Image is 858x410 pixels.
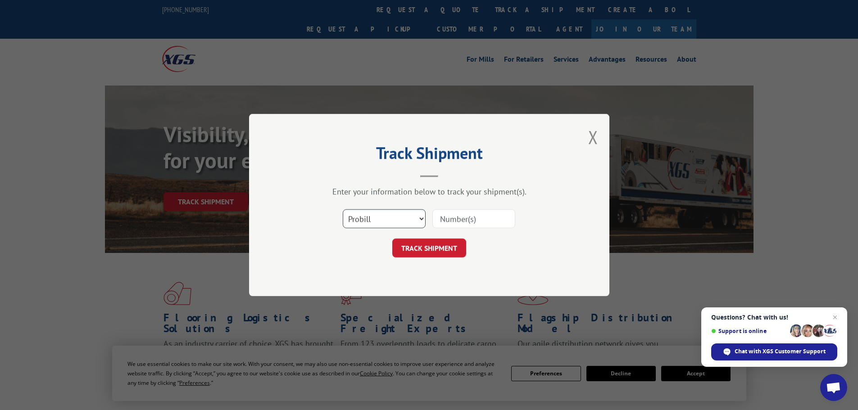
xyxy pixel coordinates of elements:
[294,147,564,164] h2: Track Shipment
[711,343,837,360] div: Chat with XGS Customer Support
[392,239,466,257] button: TRACK SHIPMENT
[735,347,826,356] span: Chat with XGS Customer Support
[294,186,564,197] div: Enter your information below to track your shipment(s).
[711,328,787,334] span: Support is online
[432,209,515,228] input: Number(s)
[830,312,840,323] span: Close chat
[820,374,847,401] div: Open chat
[588,125,598,149] button: Close modal
[711,314,837,321] span: Questions? Chat with us!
